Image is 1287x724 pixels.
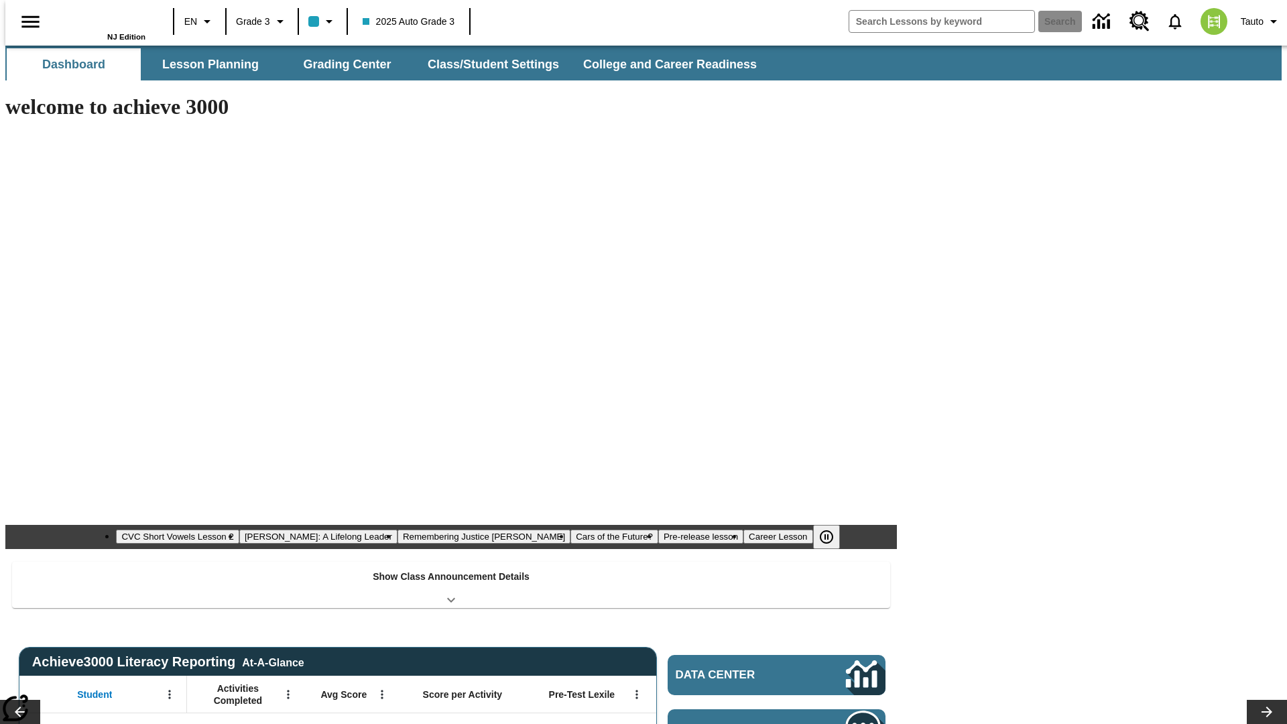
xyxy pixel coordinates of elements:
[570,530,658,544] button: Slide 4 Cars of the Future?
[1121,3,1158,40] a: Resource Center, Will open in new tab
[397,530,570,544] button: Slide 3 Remembering Justice O'Connor
[5,46,1282,80] div: SubNavbar
[231,9,294,34] button: Grade: Grade 3, Select a grade
[5,48,769,80] div: SubNavbar
[303,9,343,34] button: Class color is light blue. Change class color
[417,48,570,80] button: Class/Student Settings
[1085,3,1121,40] a: Data Center
[107,33,145,41] span: NJ Edition
[160,684,180,705] button: Open Menu
[373,570,530,584] p: Show Class Announcement Details
[743,530,812,544] button: Slide 6 Career Lesson
[58,6,145,33] a: Home
[1201,8,1227,35] img: avatar image
[676,668,801,682] span: Data Center
[58,5,145,41] div: Home
[627,684,647,705] button: Open Menu
[813,525,840,549] button: Pause
[813,525,853,549] div: Pause
[1247,700,1287,724] button: Lesson carousel, Next
[236,15,270,29] span: Grade 3
[658,530,743,544] button: Slide 5 Pre-release lesson
[178,9,221,34] button: Language: EN, Select a language
[372,684,392,705] button: Open Menu
[849,11,1034,32] input: search field
[12,562,890,608] div: Show Class Announcement Details
[116,530,239,544] button: Slide 1 CVC Short Vowels Lesson 2
[320,688,367,701] span: Avg Score
[1241,15,1264,29] span: Tauto
[280,48,414,80] button: Grading Center
[11,2,50,42] button: Open side menu
[363,15,455,29] span: 2025 Auto Grade 3
[32,654,304,670] span: Achieve3000 Literacy Reporting
[1235,9,1287,34] button: Profile/Settings
[143,48,278,80] button: Lesson Planning
[668,655,885,695] a: Data Center
[1158,4,1192,39] a: Notifications
[239,530,397,544] button: Slide 2 Dianne Feinstein: A Lifelong Leader
[423,688,503,701] span: Score per Activity
[184,15,197,29] span: EN
[194,682,282,707] span: Activities Completed
[572,48,768,80] button: College and Career Readiness
[1192,4,1235,39] button: Select a new avatar
[77,688,112,701] span: Student
[242,654,304,669] div: At-A-Glance
[5,95,897,119] h1: welcome to achieve 3000
[278,684,298,705] button: Open Menu
[7,48,141,80] button: Dashboard
[549,688,615,701] span: Pre-Test Lexile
